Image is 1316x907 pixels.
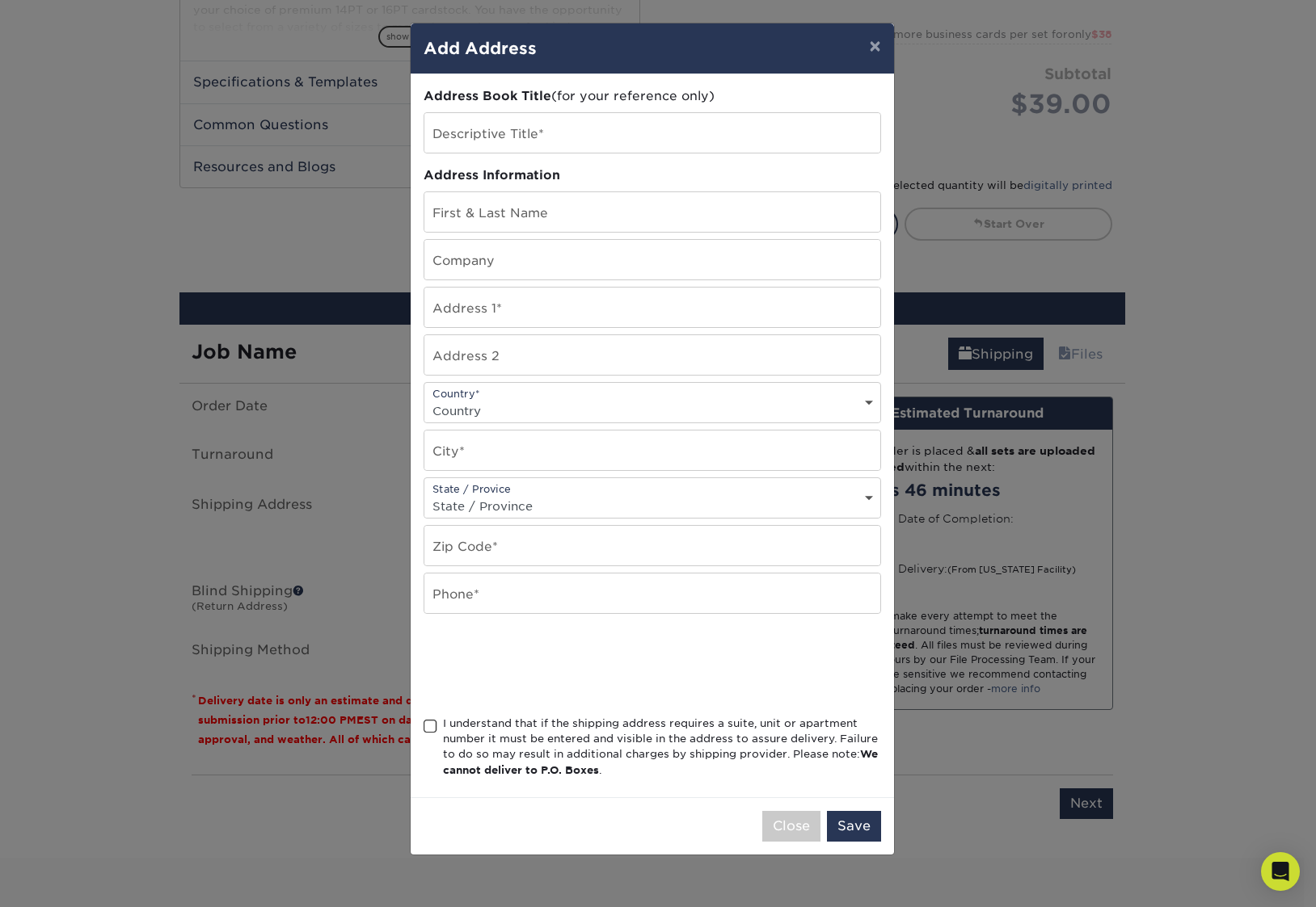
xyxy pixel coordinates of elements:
div: Address Information [424,166,881,185]
div: (for your reference only) [424,87,881,106]
button: Save [827,811,881,842]
h4: Add Address [424,36,881,61]
b: We cannot deliver to P.O. Boxes [443,748,878,775]
button: × [856,23,893,69]
div: I understand that if the shipping address requires a suite, unit or apartment number it must be e... [443,716,881,779]
iframe: reCAPTCHA [424,633,669,696]
button: Close [762,811,820,842]
div: Open Intercom Messenger [1261,852,1300,891]
span: Address Book Title [424,88,551,103]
